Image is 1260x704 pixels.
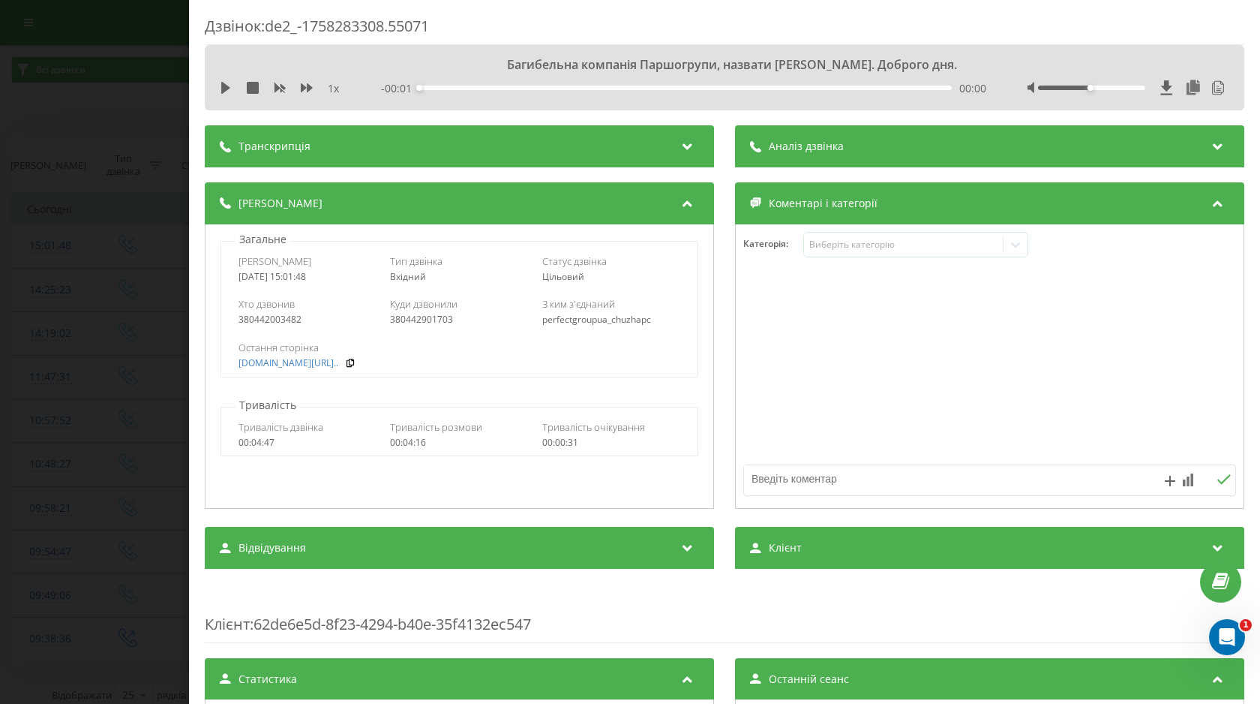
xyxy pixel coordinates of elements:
[318,56,1132,73] div: Багибельна компанія Паршогрупи, назвати [PERSON_NAME]. Доброго дня.
[238,438,377,448] div: 00:04:47
[743,239,803,249] h4: Категорія :
[809,239,997,251] div: Виберіть категорію
[959,81,986,96] span: 00:00
[235,232,290,247] p: Загальне
[238,196,322,211] span: [PERSON_NAME]
[238,420,323,434] span: Тривалість дзвінка
[390,270,426,283] span: Вхідний
[238,272,377,282] div: [DATE] 15:01:48
[390,420,482,434] span: Тривалість розмови
[238,314,377,325] div: 380442003482
[542,438,681,448] div: 00:00:31
[238,297,295,311] span: Хто дзвонив
[238,254,311,268] span: [PERSON_NAME]
[390,438,529,448] div: 00:04:16
[542,297,615,311] span: З ким з'єднаний
[390,314,529,325] div: 380442901703
[769,139,844,154] span: Аналіз дзвінка
[1209,619,1245,655] iframe: Intercom live chat
[1240,619,1252,631] span: 1
[205,16,1244,45] div: Дзвінок : de2_-1758283308.55071
[416,85,422,91] div: Accessibility label
[542,254,607,268] span: Статус дзвінка
[205,584,1244,643] div: : 62de6e5d-8f23-4294-b40e-35f4132ec547
[769,672,849,687] span: Останній сеанс
[381,81,419,96] span: - 00:01
[238,540,306,555] span: Відвідування
[235,398,300,413] p: Тривалість
[205,614,250,634] span: Клієнт
[390,297,457,311] span: Куди дзвонили
[769,540,802,555] span: Клієнт
[542,270,584,283] span: Цільовий
[328,81,339,96] span: 1 x
[238,341,319,354] span: Остання сторінка
[238,672,297,687] span: Статистика
[769,196,877,211] span: Коментарі і категорії
[542,420,645,434] span: Тривалість очікування
[238,139,310,154] span: Транскрипція
[390,254,442,268] span: Тип дзвінка
[1087,85,1093,91] div: Accessibility label
[238,358,338,369] a: [DOMAIN_NAME][URL]..
[542,314,681,325] div: perfectgroupua_chuzhapc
